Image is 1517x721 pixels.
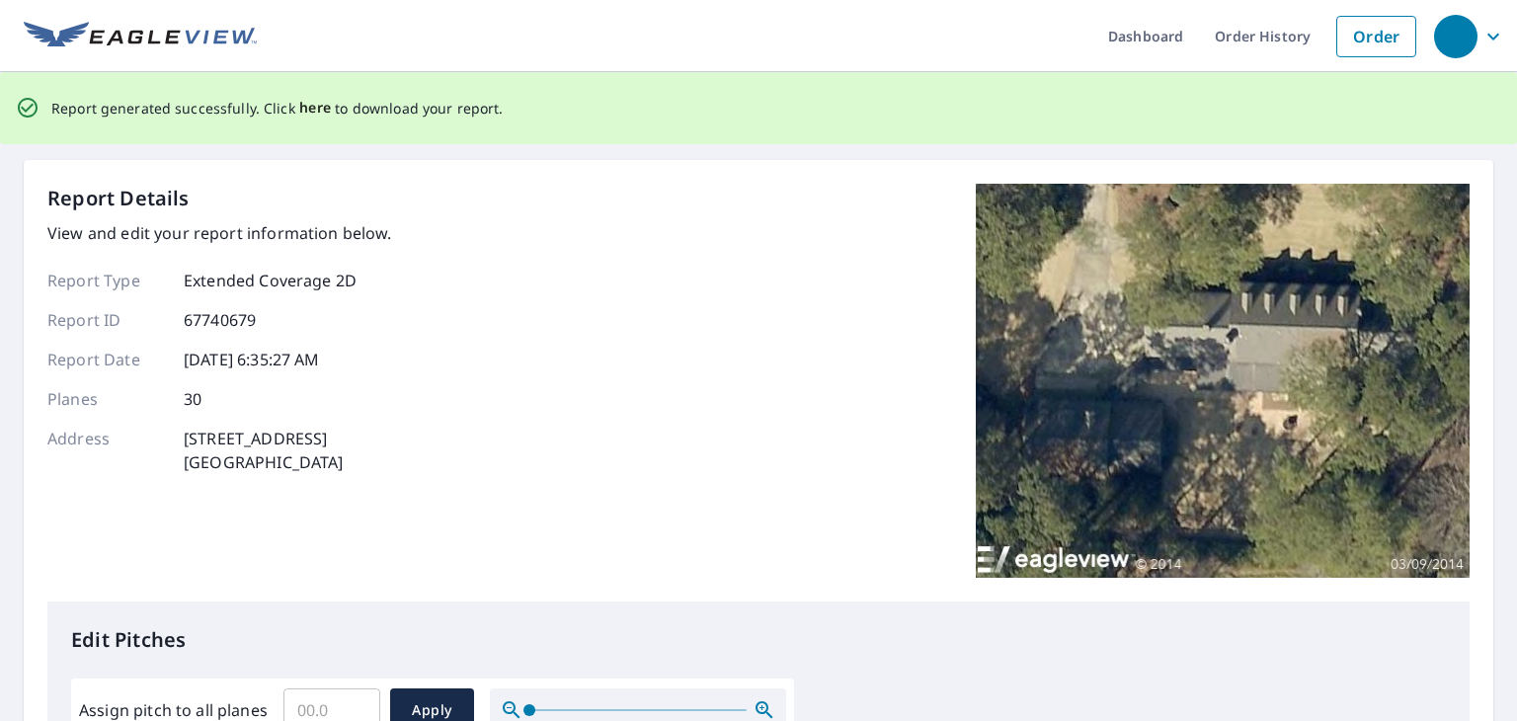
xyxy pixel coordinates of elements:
p: [DATE] 6:35:27 AM [184,348,320,371]
p: Report Details [47,184,190,213]
p: View and edit your report information below. [47,221,392,245]
p: Edit Pitches [71,625,1446,655]
p: [STREET_ADDRESS] [GEOGRAPHIC_DATA] [184,427,344,474]
p: Report Date [47,348,166,371]
p: Address [47,427,166,474]
img: Top image [976,184,1470,579]
button: here [299,96,332,120]
img: EV Logo [24,22,257,51]
p: Report generated successfully. Click to download your report. [51,96,504,120]
a: Order [1336,16,1416,57]
p: 30 [184,387,201,411]
p: Report ID [47,308,166,332]
p: Planes [47,387,166,411]
p: Report Type [47,269,166,292]
p: Extended Coverage 2D [184,269,357,292]
p: 67740679 [184,308,256,332]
